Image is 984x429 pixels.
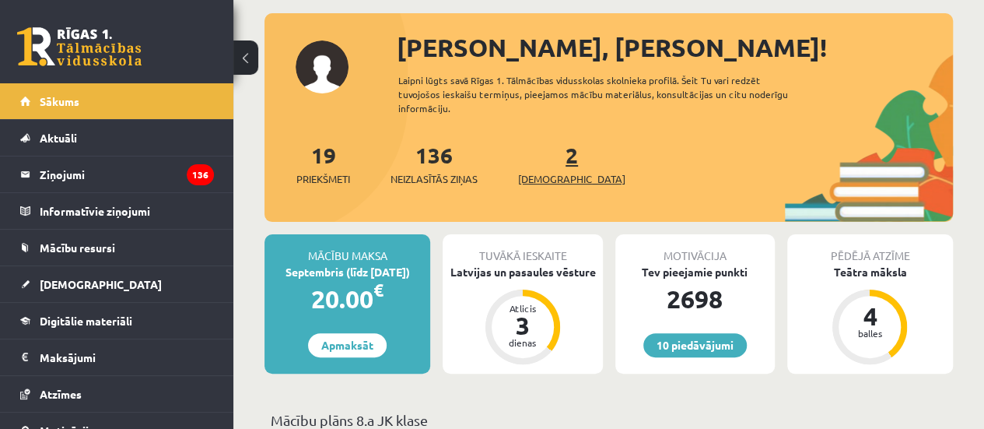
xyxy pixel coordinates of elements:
a: [DEMOGRAPHIC_DATA] [20,266,214,302]
i: 136 [187,164,214,185]
span: Priekšmeti [296,171,350,187]
div: Laipni lūgts savā Rīgas 1. Tālmācības vidusskolas skolnieka profilā. Šeit Tu vari redzēt tuvojošo... [398,73,811,115]
span: Digitālie materiāli [40,314,132,328]
a: Teātra māksla 4 balles [787,264,953,367]
div: Atlicis [499,304,546,313]
span: Aktuāli [40,131,77,145]
div: 20.00 [264,280,430,318]
legend: Maksājumi [40,339,214,375]
div: Pēdējā atzīme [787,234,953,264]
a: 136Neizlasītās ziņas [390,141,478,187]
a: Rīgas 1. Tālmācības vidusskola [17,27,142,66]
span: [DEMOGRAPHIC_DATA] [40,277,162,291]
div: Motivācija [615,234,775,264]
div: Septembris (līdz [DATE]) [264,264,430,280]
div: Latvijas un pasaules vēsture [443,264,602,280]
a: Apmaksāt [308,333,387,357]
span: Neizlasītās ziņas [390,171,478,187]
div: Tuvākā ieskaite [443,234,602,264]
a: Atzīmes [20,376,214,412]
a: Mācību resursi [20,230,214,265]
a: Aktuāli [20,120,214,156]
a: 19Priekšmeti [296,141,350,187]
a: 2[DEMOGRAPHIC_DATA] [518,141,625,187]
span: Atzīmes [40,387,82,401]
legend: Ziņojumi [40,156,214,192]
span: [DEMOGRAPHIC_DATA] [518,171,625,187]
div: balles [846,329,893,338]
div: 3 [499,313,546,338]
a: 10 piedāvājumi [643,333,747,357]
div: Mācību maksa [264,234,430,264]
a: Informatīvie ziņojumi [20,193,214,229]
div: 4 [846,304,893,329]
div: Tev pieejamie punkti [615,264,775,280]
div: Teātra māksla [787,264,953,280]
div: 2698 [615,280,775,318]
span: € [373,279,383,301]
a: Ziņojumi136 [20,156,214,192]
a: Sākums [20,83,214,119]
legend: Informatīvie ziņojumi [40,193,214,229]
div: dienas [499,338,546,347]
div: [PERSON_NAME], [PERSON_NAME]! [397,29,953,66]
span: Mācību resursi [40,241,115,255]
a: Digitālie materiāli [20,303,214,339]
span: Sākums [40,94,79,108]
a: Latvijas un pasaules vēsture Atlicis 3 dienas [443,264,602,367]
a: Maksājumi [20,339,214,375]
